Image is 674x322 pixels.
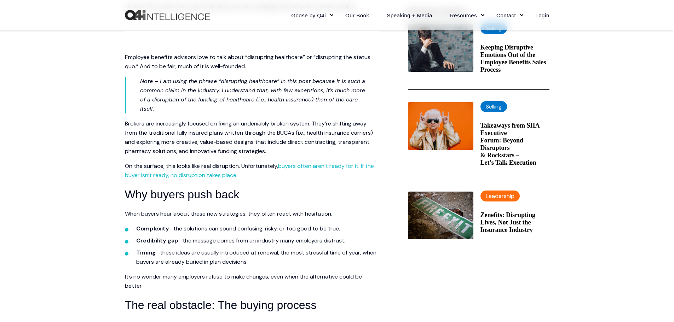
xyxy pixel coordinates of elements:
[480,211,549,234] a: Zenefits: Disrupting Lives, Not Just the Insurance Industry
[125,296,380,314] h3: The real obstacle: The buying process
[125,186,380,204] h3: Why buyers push back
[140,77,365,112] em: Note – I am using the phrase “disrupting healthcare” in this post because it is such a common cla...
[125,53,370,70] span: Employee benefits advisors love to talk about “disrupting healthcare” or “disrupting the status q...
[408,24,473,72] img: A worried salesperson with his head in his hand, representing repressed emotions
[125,272,380,291] p: It’s no wonder many employers refuse to make changes, even when the alternative could be better.
[136,249,156,256] strong: Timing
[480,44,549,74] a: Keeping Disruptive Emotions Out of the Employee Benefits Sales Process
[480,101,507,112] label: Selling
[136,236,380,245] li: - the message comes from an industry many employers distrust.
[125,10,210,21] a: Back to Home
[480,122,549,166] a: Takeaways from SIIA Executive Forum: Beyond Disruptors & Rockstars – Let’s Talk Execution
[136,248,380,267] li: - these ideas are usually introduced at renewal, the most stressful time of year, when buyers are...
[136,224,380,233] li: - the solutions can sound confusing, risky, or too good to be true.
[125,162,374,179] a: buyers often aren’t ready for it. If the buyer isn’t ready, no disruption takes place.
[125,162,374,179] span: On the surface, this looks like real disruption. Unfortunately,
[136,225,169,232] strong: Complexity
[136,237,178,244] strong: Credibility gap
[125,120,373,155] span: Brokers are increasingly focused on fixing an undeniably broken system. They’re shifting away fro...
[125,209,380,218] p: When buyers hear about these new strategies, they often react with hesitation.
[125,10,210,21] img: Q4intelligence, LLC logo
[480,191,520,201] label: Leadership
